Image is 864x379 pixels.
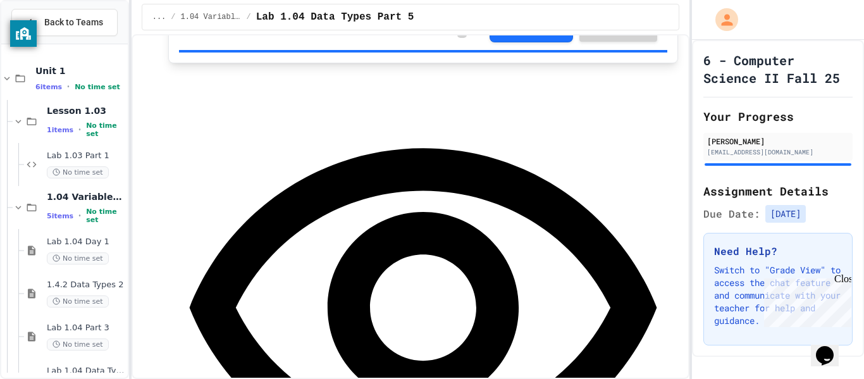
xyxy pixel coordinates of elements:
[714,244,842,259] h3: Need Help?
[47,323,125,333] span: Lab 1.04 Part 3
[703,182,853,200] h2: Assignment Details
[47,126,73,134] span: 1 items
[247,12,251,22] span: /
[256,9,414,25] span: Lab 1.04 Data Types Part 5
[86,208,125,224] span: No time set
[759,273,851,327] iframe: chat widget
[707,147,849,157] div: [EMAIL_ADDRESS][DOMAIN_NAME]
[5,5,87,80] div: Chat with us now!Close
[47,212,73,220] span: 5 items
[35,65,125,77] span: Unit 1
[47,339,109,351] span: No time set
[181,12,242,22] span: 1.04 Variables and User Input
[47,105,125,116] span: Lesson 1.03
[765,205,806,223] span: [DATE]
[35,83,62,91] span: 6 items
[714,264,842,327] p: Switch to "Grade View" to access the chat feature and communicate with your teacher for help and ...
[703,206,760,221] span: Due Date:
[47,295,109,308] span: No time set
[171,12,175,22] span: /
[75,83,120,91] span: No time set
[47,237,125,247] span: Lab 1.04 Day 1
[86,121,125,138] span: No time set
[702,5,741,34] div: My Account
[78,125,81,135] span: •
[47,280,125,290] span: 1.4.2 Data Types 2
[47,252,109,264] span: No time set
[47,366,125,376] span: Lab 1.04 Data Types Part 4
[47,151,125,161] span: Lab 1.03 Part 1
[152,12,166,22] span: ...
[47,166,109,178] span: No time set
[707,135,849,147] div: [PERSON_NAME]
[811,328,851,366] iframe: chat widget
[67,82,70,92] span: •
[11,9,118,36] button: Back to Teams
[47,191,125,202] span: 1.04 Variables and User Input
[703,51,853,87] h1: 6 - Computer Science II Fall 25
[44,16,103,29] span: Back to Teams
[78,211,81,221] span: •
[703,108,853,125] h2: Your Progress
[10,20,37,47] button: privacy banner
